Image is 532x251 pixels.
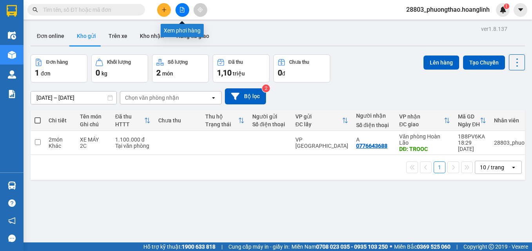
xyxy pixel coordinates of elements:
span: question-circle [8,199,16,207]
img: logo-vxr [7,5,17,17]
span: đ [282,70,285,77]
div: 0776643688 [356,143,387,149]
button: Đã thu1,10 triệu [213,54,270,82]
span: | [221,242,223,251]
div: Đã thu [228,59,243,65]
span: đơn [41,70,51,77]
div: VP gửi [295,113,342,120]
svg: open [510,164,517,170]
div: Tên món [80,113,107,120]
button: Lên hàng [423,56,459,70]
span: 1 [505,4,508,9]
span: 1 [35,68,39,77]
div: Văn phòng Hoàn Lão [399,133,450,146]
div: VP nhận [399,113,444,120]
span: 2 [156,68,161,77]
span: 0 [96,68,100,77]
button: Đơn online [31,27,71,45]
div: HTTT [115,121,144,127]
div: Ngày ĐH [458,121,480,127]
div: Người nhận [356,113,391,119]
div: 18:29 [DATE] [458,140,486,152]
div: Tại văn phòng [115,143,150,149]
sup: 2 [262,84,270,92]
button: plus [157,3,171,17]
div: Khối lượng [107,59,131,65]
svg: open [210,95,217,101]
span: Cung cấp máy in - giấy in: [228,242,290,251]
button: aim [194,3,207,17]
div: Mã GD [458,113,480,120]
div: 1.100.000 đ [115,136,150,143]
button: Số lượng2món [152,54,209,82]
strong: 0369 525 060 [417,244,451,250]
img: solution-icon [8,90,16,98]
div: Người gửi [252,113,288,120]
th: Toggle SortBy [111,110,154,131]
div: Thu hộ [205,113,238,120]
div: VP [GEOGRAPHIC_DATA] [295,136,348,149]
div: Chưa thu [289,59,309,65]
th: Toggle SortBy [395,110,454,131]
img: warehouse-icon [8,51,16,59]
span: | [456,242,458,251]
button: Bộ lọc [225,88,266,104]
span: caret-down [517,6,524,13]
img: warehouse-icon [8,181,16,190]
div: Ghi chú [80,121,107,127]
span: 0 [278,68,282,77]
th: Toggle SortBy [291,110,352,131]
span: message [8,235,16,242]
button: Khối lượng0kg [91,54,148,82]
strong: 0708 023 035 - 0935 103 250 [316,244,388,250]
div: ĐC giao [399,121,444,127]
div: 2C [80,143,107,149]
input: Select a date range. [31,91,116,104]
div: Trạng thái [205,121,238,127]
span: kg [101,70,107,77]
button: caret-down [514,3,527,17]
span: copyright [489,244,494,249]
button: Chưa thu0đ [273,54,330,82]
div: ver 1.8.137 [481,25,507,33]
div: Số điện thoại [356,122,391,128]
div: Số lượng [168,59,188,65]
span: notification [8,217,16,224]
button: 1 [434,161,445,173]
button: Đơn hàng1đơn [31,54,87,82]
button: Tạo Chuyến [463,56,505,70]
span: ⚪️ [390,245,392,248]
span: 28803_phuongthao.hoanglinh [400,5,496,14]
span: file-add [179,7,185,13]
div: 10 / trang [480,163,504,171]
button: Kho nhận [134,27,170,45]
div: Chi tiết [49,117,72,124]
button: Kho gửi [71,27,102,45]
div: Khác [49,143,72,149]
img: warehouse-icon [8,70,16,79]
input: Tìm tên, số ĐT hoặc mã đơn [43,5,136,14]
th: Toggle SortBy [454,110,490,131]
div: Đơn hàng [46,59,68,65]
div: Chưa thu [158,117,197,124]
div: A [356,136,391,143]
img: icon-new-feature [499,6,507,13]
div: Số điện thoại [252,121,288,127]
th: Toggle SortBy [201,110,248,131]
span: aim [197,7,203,13]
div: 2 món [49,136,72,143]
button: Trên xe [102,27,134,45]
span: plus [161,7,167,13]
span: 1,10 [217,68,232,77]
div: ĐC lấy [295,121,342,127]
sup: 1 [504,4,509,9]
div: Đã thu [115,113,144,120]
span: Miền Nam [291,242,388,251]
span: triệu [233,70,245,77]
span: Hỗ trợ kỹ thuật: [143,242,215,251]
img: warehouse-icon [8,31,16,39]
button: file-add [176,3,189,17]
span: Miền Bắc [394,242,451,251]
div: XE MÁY [80,136,107,143]
div: DĐ: TROOC [399,146,450,152]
